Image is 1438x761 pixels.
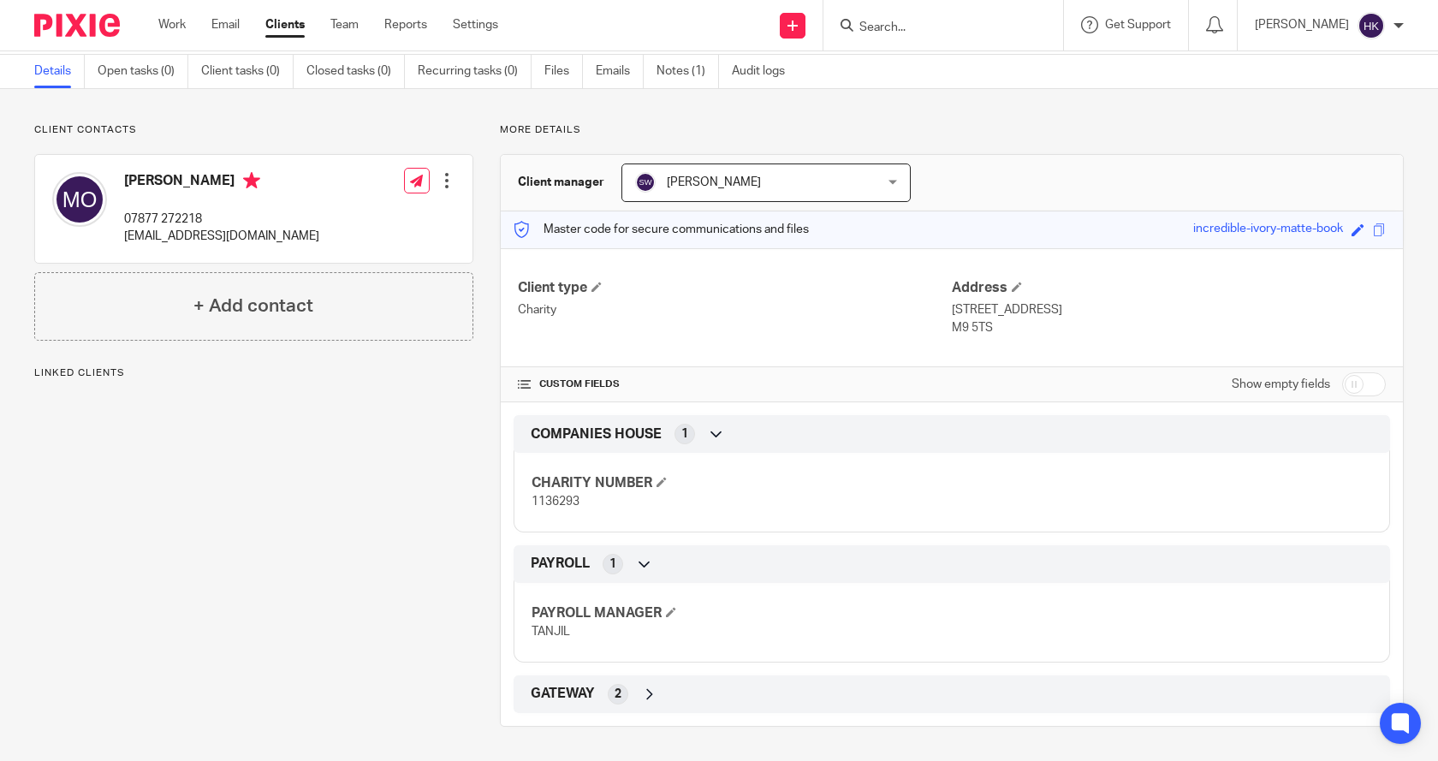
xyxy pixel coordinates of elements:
[330,16,359,33] a: Team
[532,496,579,508] span: 1136293
[514,221,809,238] p: Master code for secure communications and files
[1255,16,1349,33] p: [PERSON_NAME]
[384,16,427,33] a: Reports
[858,21,1012,36] input: Search
[518,174,604,191] h3: Client manager
[1232,376,1330,393] label: Show empty fields
[193,293,313,319] h4: + Add contact
[124,172,319,193] h4: [PERSON_NAME]
[1105,19,1171,31] span: Get Support
[532,474,952,492] h4: CHARITY NUMBER
[532,626,570,638] span: TANJIL
[952,319,1386,336] p: M9 5TS
[1358,12,1385,39] img: svg%3E
[158,16,186,33] a: Work
[34,55,85,88] a: Details
[657,55,719,88] a: Notes (1)
[681,425,688,443] span: 1
[532,604,952,622] h4: PAYROLL MANAGER
[201,55,294,88] a: Client tasks (0)
[518,378,952,391] h4: CUSTOM FIELDS
[52,172,107,227] img: svg%3E
[34,123,473,137] p: Client contacts
[531,685,595,703] span: GATEWAY
[243,172,260,189] i: Primary
[34,14,120,37] img: Pixie
[453,16,498,33] a: Settings
[609,556,616,573] span: 1
[952,279,1386,297] h4: Address
[518,279,952,297] h4: Client type
[635,172,656,193] img: svg%3E
[596,55,644,88] a: Emails
[667,176,761,188] span: [PERSON_NAME]
[544,55,583,88] a: Files
[98,55,188,88] a: Open tasks (0)
[265,16,305,33] a: Clients
[500,123,1404,137] p: More details
[531,425,662,443] span: COMPANIES HOUSE
[952,301,1386,318] p: [STREET_ADDRESS]
[306,55,405,88] a: Closed tasks (0)
[124,228,319,245] p: [EMAIL_ADDRESS][DOMAIN_NAME]
[1193,220,1343,240] div: incredible-ivory-matte-book
[34,366,473,380] p: Linked clients
[124,211,319,228] p: 07877 272218
[518,301,952,318] p: Charity
[211,16,240,33] a: Email
[418,55,532,88] a: Recurring tasks (0)
[732,55,798,88] a: Audit logs
[615,686,621,703] span: 2
[531,555,590,573] span: PAYROLL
